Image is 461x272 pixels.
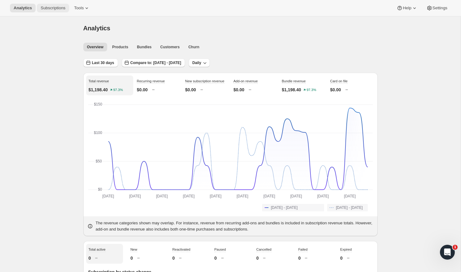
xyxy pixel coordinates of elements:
[234,87,244,93] p: $0.00
[234,79,258,83] span: Add-on revenue
[330,79,348,83] span: Card on file
[130,248,137,251] span: New
[432,6,447,11] span: Settings
[282,79,306,83] span: Bundle revenue
[403,6,411,11] span: Help
[344,194,356,198] text: [DATE]
[112,45,128,50] span: Products
[89,79,109,83] span: Total revenue
[340,255,343,261] p: 0
[89,255,91,261] p: 0
[189,58,210,67] button: Daily
[440,245,455,260] iframe: Intercom live chat
[330,87,341,93] p: $0.00
[83,58,118,67] button: Last 30 days
[393,4,421,12] button: Help
[70,4,94,12] button: Tools
[10,4,36,12] button: Analytics
[282,87,301,93] p: $1,198.40
[192,60,201,65] span: Daily
[263,194,275,198] text: [DATE]
[94,131,102,135] text: $100
[256,255,259,261] p: 0
[214,255,217,261] p: 0
[89,248,106,251] span: Total active
[256,248,271,251] span: Cancelled
[130,60,181,65] span: Compare to: [DATE] - [DATE]
[298,255,301,261] p: 0
[94,102,102,106] text: $150
[172,248,190,251] span: Reactivated
[271,205,297,210] span: [DATE] - [DATE]
[306,88,316,92] text: 97.3%
[236,194,248,198] text: [DATE]
[327,204,367,211] button: [DATE] - [DATE]
[87,45,103,50] span: Overview
[95,159,102,163] text: $50
[98,187,102,192] text: $0
[102,194,114,198] text: [DATE]
[137,87,148,93] p: $0.00
[137,45,151,50] span: Bundles
[137,79,165,83] span: Recurring revenue
[172,255,175,261] p: 0
[214,248,226,251] span: Paused
[262,204,324,211] button: [DATE] - [DATE]
[156,194,168,198] text: [DATE]
[210,194,222,198] text: [DATE]
[41,6,65,11] span: Subscriptions
[14,6,32,11] span: Analytics
[92,60,114,65] span: Last 30 days
[89,87,108,93] p: $1,198.40
[122,58,185,67] button: Compare to: [DATE] - [DATE]
[129,194,141,198] text: [DATE]
[160,45,180,50] span: Customers
[113,88,123,92] text: 97.3%
[96,220,374,232] p: The revenue categories shown may overlap. For instance, revenue from recurring add-ons and bundle...
[185,79,225,83] span: New subscription revenue
[317,194,329,198] text: [DATE]
[37,4,69,12] button: Subscriptions
[130,255,133,261] p: 0
[83,25,110,32] span: Analytics
[298,248,308,251] span: Failed
[453,245,458,250] span: 1
[74,6,84,11] span: Tools
[185,87,196,93] p: $0.00
[423,4,451,12] button: Settings
[183,194,195,198] text: [DATE]
[188,45,199,50] span: Churn
[290,194,302,198] text: [DATE]
[336,205,362,210] span: [DATE] - [DATE]
[340,248,352,251] span: Expired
